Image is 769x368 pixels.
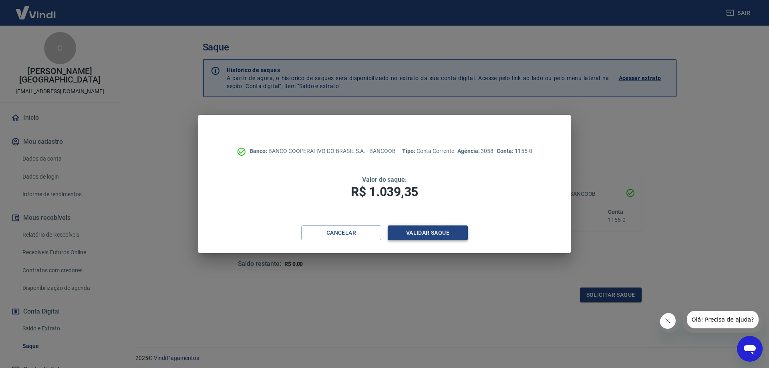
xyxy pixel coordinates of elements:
[737,336,763,362] iframe: Botão para abrir a janela de mensagens
[250,147,396,155] p: BANCO COOPERATIVO DO BRASIL S.A. - BANCOOB
[250,148,268,154] span: Banco:
[497,148,515,154] span: Conta:
[362,176,407,183] span: Valor do saque:
[351,184,418,199] span: R$ 1.039,35
[402,148,417,154] span: Tipo:
[497,147,532,155] p: 1155-0
[457,148,481,154] span: Agência:
[457,147,493,155] p: 3058
[683,311,763,333] iframe: Mensagem da empresa
[660,313,680,333] iframe: Fechar mensagem
[301,225,381,240] button: Cancelar
[388,225,468,240] button: Validar saque
[402,147,454,155] p: Conta Corrente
